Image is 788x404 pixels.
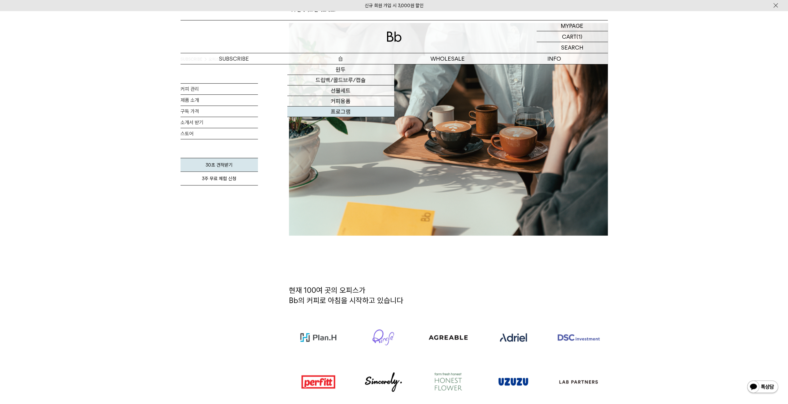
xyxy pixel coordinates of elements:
a: 프로그램 [287,106,394,117]
a: 구독 가격 [181,106,258,117]
a: 커피용품 [287,96,394,106]
img: 로고 [492,371,535,393]
a: 커피 관리 [181,84,258,94]
a: 선물세트 [287,85,394,96]
img: 카카오톡 채널 1:1 채팅 버튼 [747,380,779,395]
p: (1) [577,31,582,42]
a: 드립백/콜드브루/캡슐 [287,75,394,85]
p: SEARCH [561,42,583,53]
img: 로고 [362,371,405,393]
img: 로고 [427,371,470,393]
a: 3주 무료 체험 신청 [181,172,258,185]
img: 로고 [297,371,340,393]
img: 로고 [387,32,402,42]
img: 로고 [492,326,535,349]
a: SUBSCRIBE [181,53,287,64]
a: 숍 [287,53,394,64]
img: 로고 [362,326,405,349]
a: 제품 소개 [181,95,258,106]
a: CART (1) [537,31,608,42]
p: CART [562,31,577,42]
p: INFO [501,53,608,64]
img: 빈브라더스 오피스 메인 이미지 [289,23,608,235]
img: 로고 [557,326,600,349]
a: MYPAGE [537,20,608,31]
p: MYPAGE [561,20,583,31]
a: 원두 [287,64,394,75]
p: WHOLESALE [394,53,501,64]
img: 로고 [297,326,340,349]
a: 신규 회원 가입 시 3,000원 할인 [365,3,424,8]
a: 스토어 [181,128,258,139]
img: 로고 [557,371,600,393]
img: 로고 [427,326,470,349]
a: 30초 견적받기 [181,158,258,172]
h2: 현재 100여 곳의 오피스가 Bb의 커피로 아침을 시작하고 있습니다 [289,285,608,315]
a: 소개서 받기 [181,117,258,128]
